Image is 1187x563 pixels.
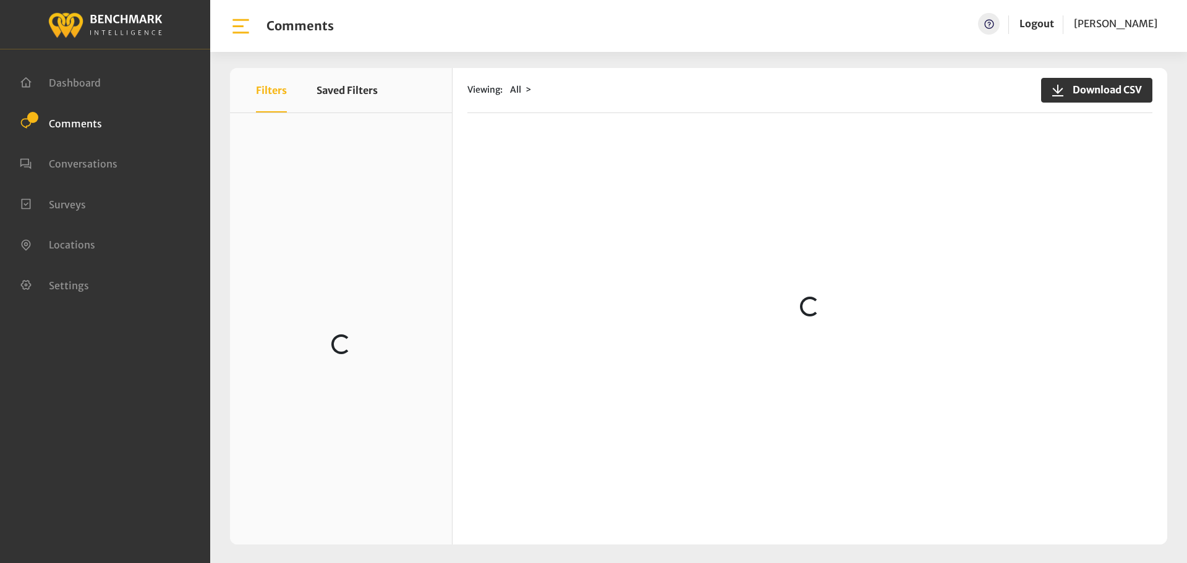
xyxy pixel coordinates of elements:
span: Locations [49,239,95,251]
button: Download CSV [1041,78,1152,103]
button: Saved Filters [317,68,378,112]
span: Settings [49,279,89,291]
span: Viewing: [467,83,503,96]
a: Settings [20,278,89,290]
button: Filters [256,68,287,112]
span: All [510,84,521,95]
a: Logout [1019,13,1054,35]
span: Comments [49,117,102,129]
a: [PERSON_NAME] [1074,13,1157,35]
img: bar [230,15,252,37]
span: Conversations [49,158,117,170]
img: benchmark [48,9,163,40]
a: Surveys [20,197,86,210]
a: Logout [1019,17,1054,30]
a: Conversations [20,156,117,169]
a: Comments [20,116,102,129]
span: Dashboard [49,77,101,89]
a: Dashboard [20,75,101,88]
a: Locations [20,237,95,250]
span: Surveys [49,198,86,210]
h1: Comments [266,19,334,33]
span: [PERSON_NAME] [1074,17,1157,30]
span: Download CSV [1065,82,1142,97]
